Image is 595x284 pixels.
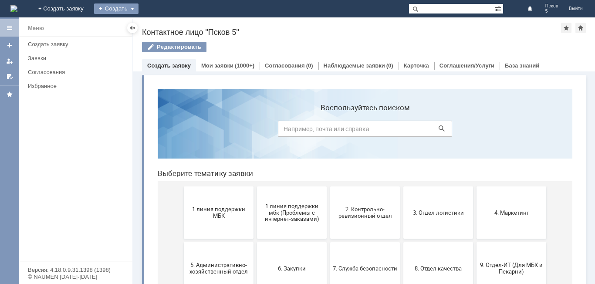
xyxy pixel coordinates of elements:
[28,83,118,89] div: Избранное
[28,274,124,280] div: © NAUMEN [DATE]-[DATE]
[127,39,301,55] input: Например, почта или справка
[326,105,396,157] button: 4. Маркетинг
[404,62,429,69] a: Карточка
[201,62,233,69] a: Мои заявки
[7,87,422,96] header: Выберите тематику заявки
[36,124,100,137] span: 1 линия поддержки МБК
[24,65,131,79] a: Согласования
[265,62,305,69] a: Согласования
[3,38,17,52] a: Создать заявку
[94,3,139,14] div: Создать
[109,183,173,189] span: 6. Закупки
[109,121,173,140] span: 1 линия поддержки мбк (Проблемы с интернет-заказами)
[106,160,176,213] button: 6. Закупки
[255,239,320,245] span: Отдел-ИТ (Офис)
[505,62,539,69] a: База знаний
[561,23,571,33] div: Добавить в избранное
[306,62,313,69] div: (0)
[28,267,124,273] div: Версия: 4.18.0.9.31.1398 (1398)
[253,216,322,268] button: Отдел-ИТ (Офис)
[326,160,396,213] button: 9. Отдел-ИТ (Для МБК и Пекарни)
[179,216,249,268] button: Отдел-ИТ (Битрикс24 и CRM)
[179,160,249,213] button: 7. Служба безопасности
[494,4,503,12] span: Расширенный поиск
[182,183,247,189] span: 7. Служба безопасности
[106,105,176,157] button: 1 линия поддержки мбк (Проблемы с интернет-заказами)
[28,55,127,61] div: Заявки
[545,9,558,14] span: 5
[179,105,249,157] button: 2. Контрольно-ревизионный отдел
[182,124,247,137] span: 2. Контрольно-ревизионный отдел
[386,62,393,69] div: (0)
[24,37,131,51] a: Создать заявку
[33,216,103,268] button: Бухгалтерия (для мбк)
[439,62,494,69] a: Соглашения/Услуги
[10,5,17,12] img: logo
[545,3,558,9] span: Псков
[253,160,322,213] button: 8. Отдел качества
[328,127,393,134] span: 4. Маркетинг
[28,23,44,34] div: Меню
[255,127,320,134] span: 3. Отдел логистики
[326,216,396,268] button: Финансовый отдел
[253,105,322,157] button: 3. Отдел логистики
[36,180,100,193] span: 5. Административно-хозяйственный отдел
[28,69,127,75] div: Согласования
[109,239,173,245] span: Отдел ИТ (1С)
[328,180,393,193] span: 9. Отдел-ИТ (Для МБК и Пекарни)
[28,41,127,47] div: Создать заявку
[328,239,393,245] span: Финансовый отдел
[147,62,191,69] a: Создать заявку
[127,21,301,30] label: Воспользуйтесь поиском
[33,160,103,213] button: 5. Административно-хозяйственный отдел
[235,62,254,69] div: (1000+)
[255,183,320,189] span: 8. Отдел качества
[3,70,17,84] a: Мои согласования
[10,5,17,12] a: Перейти на домашнюю страницу
[36,239,100,245] span: Бухгалтерия (для мбк)
[127,23,138,33] div: Скрыть меню
[324,62,385,69] a: Наблюдаемые заявки
[33,105,103,157] button: 1 линия поддержки МБК
[575,23,586,33] div: Сделать домашней страницей
[24,51,131,65] a: Заявки
[182,236,247,249] span: Отдел-ИТ (Битрикс24 и CRM)
[142,28,561,37] div: Контактное лицо "Псков 5"
[106,216,176,268] button: Отдел ИТ (1С)
[3,54,17,68] a: Мои заявки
